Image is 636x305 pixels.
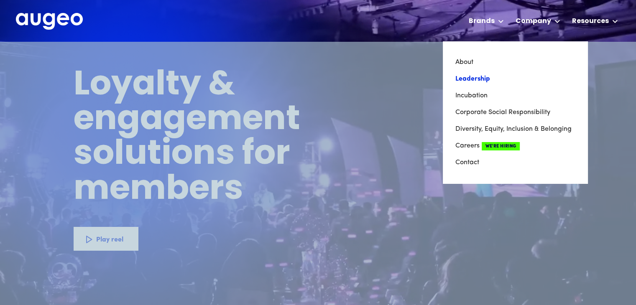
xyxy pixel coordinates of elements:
nav: Company [443,41,587,183]
img: Augeo's full logo in white. [16,13,83,30]
a: Diversity, Equity, Inclusion & Belonging [455,121,575,137]
div: Brands [469,16,495,26]
a: home [16,13,83,30]
a: About [455,54,575,71]
a: Corporate Social Responsibility [455,104,575,121]
span: We're Hiring [482,142,520,150]
a: Incubation [455,87,575,104]
a: Contact [455,154,575,171]
a: CareersWe're Hiring [455,137,575,154]
div: Resources [572,16,609,26]
div: Company [516,16,551,26]
a: Leadership [455,71,575,87]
